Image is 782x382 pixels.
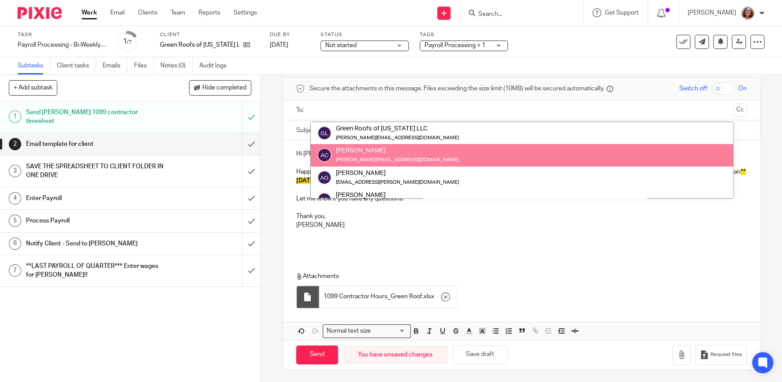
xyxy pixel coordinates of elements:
[309,84,604,93] span: Secure the attachments in this message. Files exceeding the size limit (10MB) will be secured aut...
[296,106,306,115] label: To:
[425,42,485,48] span: Payroll Processing + 1
[26,214,164,227] h1: Process Payroll
[734,104,747,117] button: Cc
[18,57,50,74] a: Subtasks
[296,158,747,185] p: Happy [DATE]! This week is payroll week! The time sheet for 1099's and reimbursements is attached...
[9,215,21,227] div: 5
[26,192,164,205] h1: Enter Payroll
[9,111,21,123] div: 1
[189,80,251,95] button: Hide completed
[317,193,331,207] img: svg%3E
[296,272,734,281] p: Attachments
[317,148,331,162] img: svg%3E
[711,351,742,358] span: Request files
[26,237,164,250] h1: Notify Client - Send to [PERSON_NAME]
[324,292,422,301] span: 1099 Contractor Hours_Green Roof
[695,345,746,365] button: Request files
[336,124,459,133] div: Green Roofs of [US_STATE] LLC
[103,57,127,74] a: Emails
[26,160,164,182] h1: SAVE THE SPREADSHEET TO CLIENT FOLDER IN ONE DRIVE
[296,203,747,221] p: Thank you,
[160,57,193,74] a: Notes (0)
[270,42,288,48] span: [DATE]
[171,8,185,17] a: Team
[477,11,557,19] input: Search
[160,31,259,38] label: Client
[9,165,21,177] div: 3
[134,57,154,74] a: Files
[18,7,62,19] img: Pixie
[234,8,257,17] a: Settings
[741,6,755,20] img: LB%20Reg%20Headshot%208-2-23.jpg
[343,345,448,364] div: You have unsaved changes
[127,40,132,45] small: /7
[336,146,459,155] div: [PERSON_NAME]
[9,80,57,95] button: + Add subtask
[160,41,239,49] p: Green Roofs of [US_STATE] LLC
[336,180,459,185] small: [EMAIL_ADDRESS][PERSON_NAME][DOMAIN_NAME]
[424,292,434,301] span: xlsx
[296,345,338,364] input: Send
[270,31,309,38] label: Due by
[605,10,639,16] span: Get Support
[26,260,164,282] h1: **LAST PAYROLL OF QUARTER*** Enter wages for [PERSON_NAME]!!
[296,149,747,158] p: Hi [PERSON_NAME],
[336,135,459,140] small: [PERSON_NAME][EMAIL_ADDRESS][DOMAIN_NAME]
[9,138,21,150] div: 2
[320,31,409,38] label: Status
[110,8,125,17] a: Email
[199,57,233,74] a: Audit logs
[336,157,459,162] small: [PERSON_NAME][EMAIL_ADDRESS][DOMAIN_NAME]
[420,31,508,38] label: Tags
[317,126,331,140] img: svg%3E
[9,237,21,250] div: 6
[9,264,21,277] div: 7
[679,84,707,93] span: Switch off
[688,8,736,17] p: [PERSON_NAME]
[325,42,357,48] span: Not started
[82,8,97,17] a: Work
[57,57,96,74] a: Client tasks
[319,286,457,308] div: .
[9,192,21,204] div: 4
[296,126,319,135] label: Subject:
[325,326,373,336] span: Normal text size
[18,41,106,49] div: Payroll Processing - Bi-Weekly - Green Roof
[452,345,508,364] button: Save draft
[317,171,331,185] img: svg%3E
[336,168,459,177] div: [PERSON_NAME]
[738,84,747,93] span: On
[336,191,459,200] div: [PERSON_NAME]
[18,31,106,38] label: Task
[202,85,246,92] span: Hide completed
[138,8,157,17] a: Clients
[26,106,164,128] h1: Send [PERSON_NAME] 1099 contractor timesheet
[296,221,747,230] p: [PERSON_NAME]
[374,326,406,336] input: Search for option
[323,324,411,338] div: Search for option
[296,185,747,203] p: Let me know if you have any questions!
[123,37,132,47] div: 1
[198,8,220,17] a: Reports
[26,137,164,151] h1: Email template for client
